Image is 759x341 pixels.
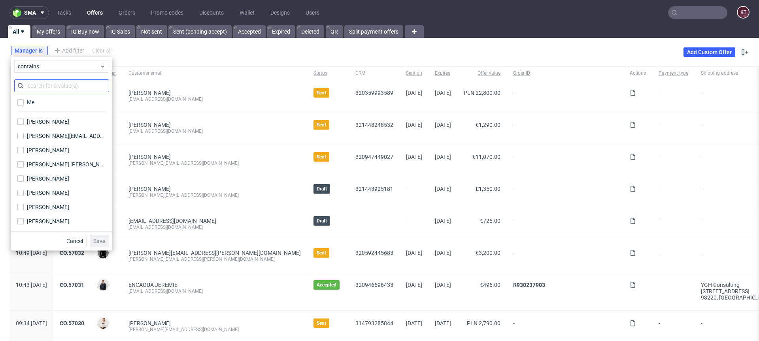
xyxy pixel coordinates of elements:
a: Orders [114,6,140,19]
span: [EMAIL_ADDRESS][DOMAIN_NAME] [128,218,216,224]
span: [DATE] [406,250,422,256]
div: [PERSON_NAME][EMAIL_ADDRESS][PERSON_NAME][DOMAIN_NAME] [27,132,106,140]
span: - [659,90,688,102]
span: Payment type [659,70,688,77]
a: 320946696433 [355,282,393,288]
div: [PERSON_NAME][EMAIL_ADDRESS][DOMAIN_NAME] [128,192,301,198]
a: IQ Buy now [66,25,104,38]
div: [PERSON_NAME][EMAIL_ADDRESS][DOMAIN_NAME] [128,160,301,166]
a: Split payment offers [344,25,403,38]
a: Deleted [296,25,324,38]
a: 320947449027 [355,154,393,160]
div: [PERSON_NAME] [27,146,69,154]
img: Mari Fok [98,318,109,329]
a: Tasks [52,6,76,19]
span: [DATE] [435,90,451,96]
span: - [513,250,617,262]
span: Sent [317,154,326,160]
span: 10:43 [DATE] [16,282,47,288]
div: [PERSON_NAME][EMAIL_ADDRESS][PERSON_NAME][DOMAIN_NAME] [128,256,301,262]
a: My offers [32,25,65,38]
span: [DATE] [406,90,422,96]
a: ENCAOUA JEREMIE [128,282,177,288]
span: - [659,186,688,198]
a: Promo codes [146,6,188,19]
span: [PERSON_NAME][EMAIL_ADDRESS][PERSON_NAME][DOMAIN_NAME] [128,250,301,256]
span: 10:49 [DATE] [16,250,47,256]
span: [DATE] [406,154,422,160]
figcaption: KT [738,7,749,18]
span: €1,290.00 [476,122,500,128]
span: Status [313,70,343,77]
span: €496.00 [480,282,500,288]
a: Offers [82,6,108,19]
span: PLN 2,790.00 [467,320,500,326]
a: 320592445683 [355,250,393,256]
span: [DATE] [406,282,422,288]
img: Adrian Margula [98,279,109,290]
div: Me [27,98,34,106]
span: [DATE] [435,218,451,224]
span: [DATE] [435,154,451,160]
span: - [406,186,422,198]
div: [EMAIL_ADDRESS][DOMAIN_NAME] [128,288,301,294]
button: Cancel [63,235,87,247]
div: [PERSON_NAME] [27,175,69,183]
button: sma [9,6,49,19]
a: Sent (pending accept) [168,25,232,38]
span: - [659,218,688,230]
span: Offer value [464,70,500,77]
a: [PERSON_NAME] [128,320,171,326]
div: [EMAIL_ADDRESS][DOMAIN_NAME] [128,96,301,102]
span: €11,070.00 [472,154,500,160]
div: [PERSON_NAME] [PERSON_NAME] [27,160,106,168]
a: Users [301,6,324,19]
span: sma [24,10,36,15]
span: £1,350.00 [476,186,500,192]
a: Add Custom Offer [683,47,735,57]
img: Dawid Urbanowicz [98,247,109,258]
span: - [406,218,422,230]
span: [DATE] [435,282,451,288]
span: [DATE] [435,320,451,326]
span: Manager [15,47,39,54]
span: Sent [317,250,326,256]
span: Draft [317,218,327,224]
a: [PERSON_NAME] [128,186,171,192]
span: Sent [317,320,326,326]
a: [PERSON_NAME] [128,122,171,128]
a: 320359993589 [355,90,393,96]
span: [DATE] [406,122,422,128]
a: R930237903 [513,282,545,288]
div: [EMAIL_ADDRESS][DOMAIN_NAME] [128,224,301,230]
span: is [39,47,44,54]
span: contains [18,62,100,70]
a: QR [326,25,343,38]
div: [EMAIL_ADDRESS][DOMAIN_NAME] [128,128,301,134]
span: - [513,154,617,166]
input: Search for a value(s) [14,79,109,92]
div: [PERSON_NAME] [27,217,69,225]
span: Sent [317,90,326,96]
span: PLN 22,800.00 [464,90,500,96]
span: - [513,90,617,102]
span: Sent on [406,70,422,77]
a: [PERSON_NAME] [128,154,171,160]
span: Sent [317,122,326,128]
a: Not sent [136,25,167,38]
div: [PERSON_NAME] [27,189,69,197]
a: Expired [267,25,295,38]
span: - [513,122,617,134]
a: Wallet [235,6,259,19]
a: All [8,25,30,38]
span: Draft [317,186,327,192]
span: [DATE] [435,186,451,192]
img: logo [13,8,24,17]
span: Order ID [513,70,617,77]
a: CO.57032 [60,250,84,256]
span: - [659,154,688,166]
span: Cancel [66,238,83,244]
span: - [513,320,617,333]
a: IQ Sales [106,25,135,38]
a: CO.57031 [60,282,84,288]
